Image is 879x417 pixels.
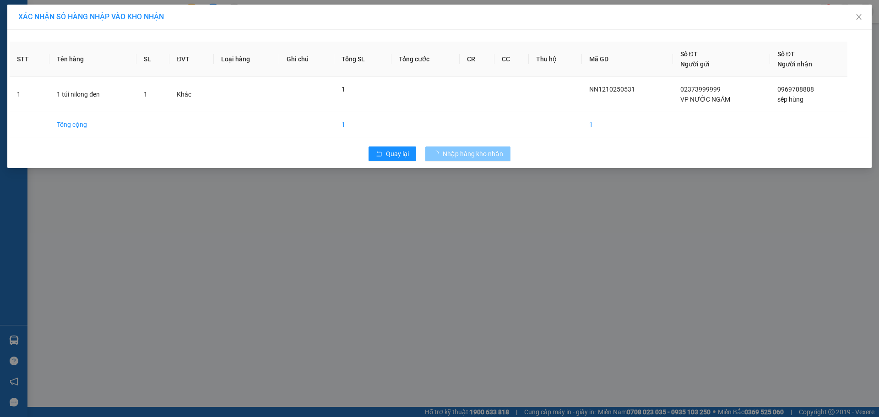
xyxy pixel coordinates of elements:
[680,50,698,58] span: Số ĐT
[49,112,136,137] td: Tổng cộng
[10,42,49,77] th: STT
[846,5,872,30] button: Close
[855,13,863,21] span: close
[777,60,812,68] span: Người nhận
[334,112,391,137] td: 1
[391,42,460,77] th: Tổng cước
[680,86,721,93] span: 02373999999
[10,77,49,112] td: 1
[777,50,795,58] span: Số ĐT
[680,60,710,68] span: Người gửi
[529,42,582,77] th: Thu hộ
[376,151,382,158] span: rollback
[279,42,335,77] th: Ghi chú
[334,42,391,77] th: Tổng SL
[144,91,147,98] span: 1
[777,96,803,103] span: sếp hùng
[49,42,136,77] th: Tên hàng
[342,86,345,93] span: 1
[582,112,673,137] td: 1
[494,42,529,77] th: CC
[369,146,416,161] button: rollbackQuay lại
[386,149,409,159] span: Quay lại
[443,149,503,159] span: Nhập hàng kho nhận
[136,42,169,77] th: SL
[680,96,730,103] span: VP NƯỚC NGẦM
[589,86,635,93] span: NN1210250531
[169,42,213,77] th: ĐVT
[777,86,814,93] span: 0969708888
[214,42,279,77] th: Loại hàng
[433,151,443,157] span: loading
[49,77,136,112] td: 1 túi nilong đen
[460,42,494,77] th: CR
[425,146,510,161] button: Nhập hàng kho nhận
[18,12,164,21] span: XÁC NHẬN SỐ HÀNG NHẬP VÀO KHO NHẬN
[582,42,673,77] th: Mã GD
[169,77,213,112] td: Khác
